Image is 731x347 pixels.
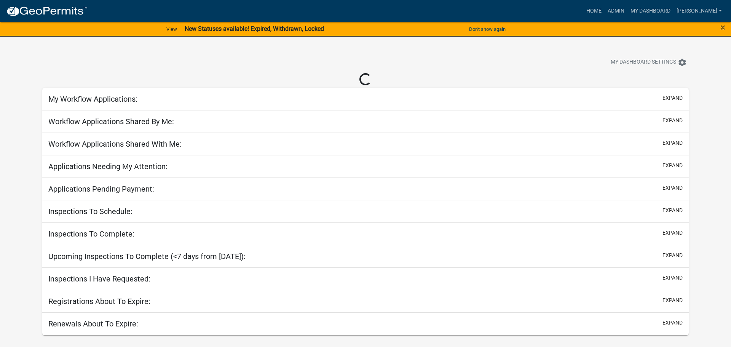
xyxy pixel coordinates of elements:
button: expand [662,251,683,259]
i: settings [678,58,687,67]
button: Don't show again [466,23,509,35]
a: Home [583,4,605,18]
a: [PERSON_NAME] [674,4,725,18]
h5: Inspections To Complete: [48,229,134,238]
button: expand [662,94,683,102]
h5: Workflow Applications Shared By Me: [48,117,174,126]
button: expand [662,184,683,192]
button: expand [662,319,683,327]
button: expand [662,162,683,170]
a: My Dashboard [627,4,674,18]
h5: Inspections To Schedule: [48,207,132,216]
button: expand [662,117,683,125]
a: View [163,23,180,35]
a: Admin [605,4,627,18]
h5: Registrations About To Expire: [48,297,150,306]
button: expand [662,274,683,282]
strong: New Statuses available! Expired, Withdrawn, Locked [185,25,324,32]
h5: Applications Pending Payment: [48,184,154,193]
h5: Upcoming Inspections To Complete (<7 days from [DATE]): [48,252,246,261]
button: My Dashboard Settingssettings [605,55,693,70]
h5: My Workflow Applications: [48,94,137,104]
h5: Workflow Applications Shared With Me: [48,139,182,149]
button: expand [662,139,683,147]
h5: Applications Needing My Attention: [48,162,168,171]
h5: Renewals About To Expire: [48,319,138,328]
span: × [720,22,725,33]
button: expand [662,296,683,304]
button: expand [662,229,683,237]
span: My Dashboard Settings [611,58,676,67]
h5: Inspections I Have Requested: [48,274,150,283]
button: expand [662,206,683,214]
button: Close [720,23,725,32]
